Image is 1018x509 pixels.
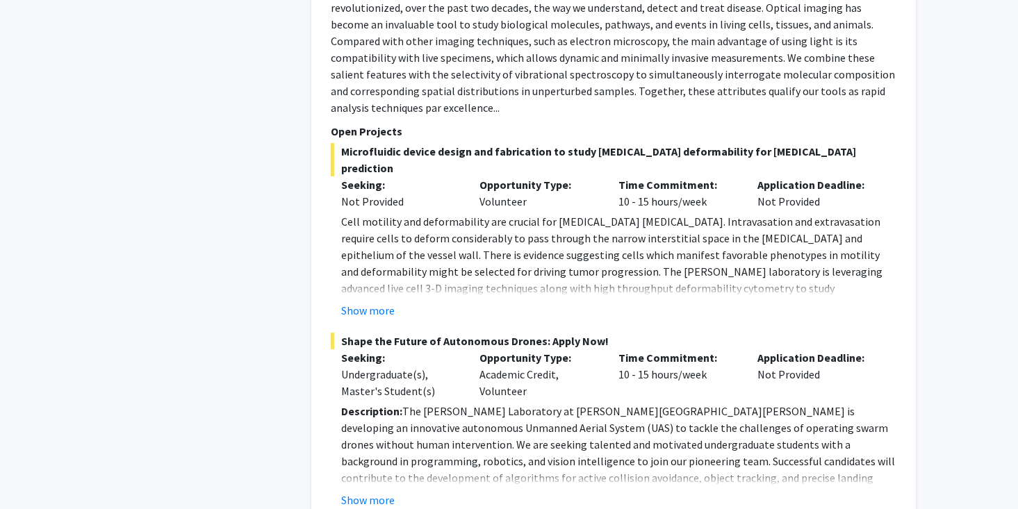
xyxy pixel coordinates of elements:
p: Time Commitment: [618,176,737,193]
p: The [PERSON_NAME] Laboratory at [PERSON_NAME][GEOGRAPHIC_DATA][PERSON_NAME] is developing an inno... [341,403,896,503]
span: Shape the Future of Autonomous Drones: Apply Now! [331,333,896,349]
p: Opportunity Type: [479,176,598,193]
p: Seeking: [341,349,459,366]
p: Seeking: [341,176,459,193]
span: Microfluidic device design and fabrication to study [MEDICAL_DATA] deformability for [MEDICAL_DAT... [331,143,896,176]
button: Show more [341,302,395,319]
div: Not Provided [747,176,886,210]
div: 10 - 15 hours/week [608,176,747,210]
div: 10 - 15 hours/week [608,349,747,399]
p: Time Commitment: [618,349,737,366]
div: Academic Credit, Volunteer [469,349,608,399]
div: Undergraduate(s), Master's Student(s) [341,366,459,399]
iframe: Chat [10,447,59,499]
p: Application Deadline: [757,176,876,193]
p: Cell motility and deformability are crucial for [MEDICAL_DATA] [MEDICAL_DATA]. Intravasation and ... [341,213,896,313]
p: Opportunity Type: [479,349,598,366]
p: Application Deadline: [757,349,876,366]
div: Not Provided [747,349,886,399]
p: Open Projects [331,123,896,140]
div: Volunteer [469,176,608,210]
strong: Description: [341,404,402,418]
button: Show more [341,492,395,508]
div: Not Provided [341,193,459,210]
